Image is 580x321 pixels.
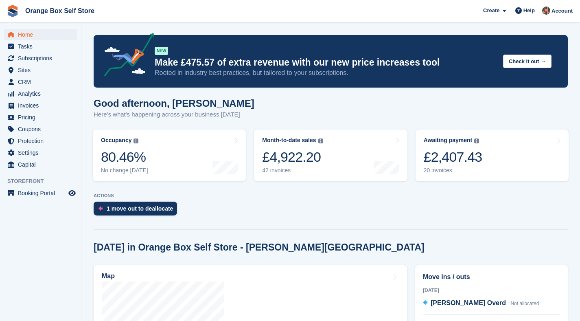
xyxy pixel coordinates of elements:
[7,5,19,17] img: stora-icon-8386f47178a22dfd0bd8f6a31ec36ba5ce8667c1dd55bd0f319d3a0aa187defe.svg
[22,4,98,18] a: Orange Box Self Store
[474,139,479,143] img: icon-info-grey-7440780725fd019a000dd9b08b2336e03edf1995a4989e88bcd33f0948082b44.svg
[94,242,425,253] h2: [DATE] in Orange Box Self Store - [PERSON_NAME][GEOGRAPHIC_DATA]
[318,139,323,143] img: icon-info-grey-7440780725fd019a000dd9b08b2336e03edf1995a4989e88bcd33f0948082b44.svg
[4,159,77,170] a: menu
[101,137,131,144] div: Occupancy
[18,53,67,64] span: Subscriptions
[254,130,407,181] a: Month-to-date sales £4,922.20 42 invoices
[4,41,77,52] a: menu
[510,301,539,306] span: Not allocated
[552,7,573,15] span: Account
[18,88,67,99] span: Analytics
[503,55,552,68] button: Check it out →
[155,57,497,68] p: Make £475.57 of extra revenue with our new price increases tool
[107,205,173,212] div: 1 move out to deallocate
[4,187,77,199] a: menu
[262,167,323,174] div: 42 invoices
[542,7,550,15] img: David Clark
[18,29,67,40] span: Home
[155,68,497,77] p: Rooted in industry best practices, but tailored to your subscriptions.
[424,137,473,144] div: Awaiting payment
[93,130,246,181] a: Occupancy 80.46% No change [DATE]
[4,64,77,76] a: menu
[7,177,81,185] span: Storefront
[18,112,67,123] span: Pricing
[4,29,77,40] a: menu
[4,123,77,135] a: menu
[431,299,506,306] span: [PERSON_NAME] Overd
[262,137,316,144] div: Month-to-date sales
[18,41,67,52] span: Tasks
[94,193,568,198] p: ACTIONS
[94,98,254,109] h1: Good afternoon, [PERSON_NAME]
[18,159,67,170] span: Capital
[4,112,77,123] a: menu
[4,88,77,99] a: menu
[4,76,77,88] a: menu
[101,149,148,165] div: 80.46%
[18,123,67,135] span: Coupons
[4,147,77,158] a: menu
[424,167,482,174] div: 20 invoices
[423,272,560,282] h2: Move ins / outs
[4,135,77,147] a: menu
[416,130,569,181] a: Awaiting payment £2,407.43 20 invoices
[94,202,181,220] a: 1 move out to deallocate
[155,47,168,55] div: NEW
[424,149,482,165] div: £2,407.43
[18,76,67,88] span: CRM
[423,298,539,309] a: [PERSON_NAME] Overd Not allocated
[18,187,67,199] span: Booking Portal
[4,100,77,111] a: menu
[102,273,115,280] h2: Map
[523,7,535,15] span: Help
[18,147,67,158] span: Settings
[18,135,67,147] span: Protection
[483,7,499,15] span: Create
[4,53,77,64] a: menu
[98,206,103,211] img: move_outs_to_deallocate_icon-f764333ba52eb49d3ac5e1228854f67142a1ed5810a6f6cc68b1a99e826820c5.svg
[67,188,77,198] a: Preview store
[423,287,560,294] div: [DATE]
[262,149,323,165] div: £4,922.20
[97,33,154,79] img: price-adjustments-announcement-icon-8257ccfd72463d97f412b2fc003d46551f7dbcb40ab6d574587a9cd5c0d94...
[18,100,67,111] span: Invoices
[94,110,254,119] p: Here's what's happening across your business [DATE]
[101,167,148,174] div: No change [DATE]
[18,64,67,76] span: Sites
[134,139,138,143] img: icon-info-grey-7440780725fd019a000dd9b08b2336e03edf1995a4989e88bcd33f0948082b44.svg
